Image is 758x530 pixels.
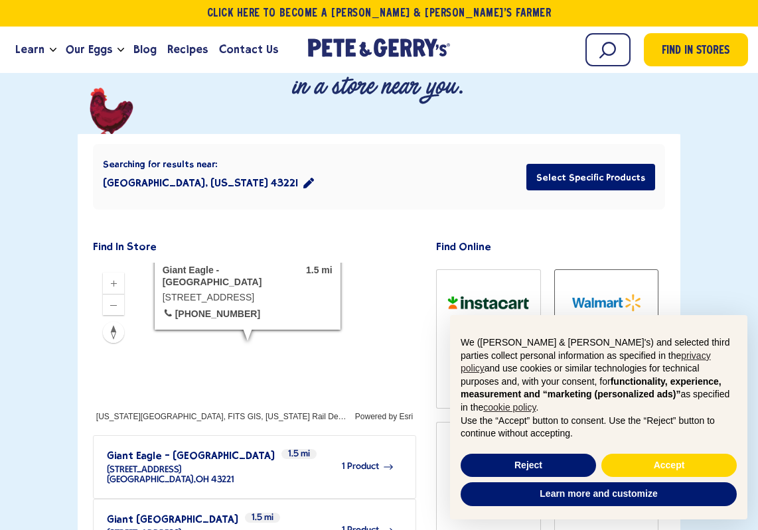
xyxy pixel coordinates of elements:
button: Learn more and customize [461,482,737,506]
p: Use the “Accept” button to consent. Use the “Reject” button to continue without accepting. [461,415,737,440]
span: Learn [15,41,44,58]
a: cookie policy [483,402,536,413]
span: Blog [133,41,157,58]
button: Accept [601,454,737,478]
a: Find in Stores [644,33,748,66]
a: Learn [10,32,50,68]
span: Contact Us [219,41,278,58]
p: We ([PERSON_NAME] & [PERSON_NAME]'s) and selected third parties collect personal information as s... [461,336,737,415]
a: Our Eggs [60,32,117,68]
button: Open the dropdown menu for Learn [50,48,56,52]
span: Find in Stores [662,42,729,60]
button: Reject [461,454,596,478]
span: Recipes [167,41,208,58]
a: Contact Us [214,32,283,68]
a: Recipes [162,32,213,68]
button: Open the dropdown menu for Our Eggs [117,48,124,52]
span: Our Eggs [66,41,112,58]
a: Blog [128,32,162,68]
input: Search [585,33,631,66]
div: Notice [439,304,758,530]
